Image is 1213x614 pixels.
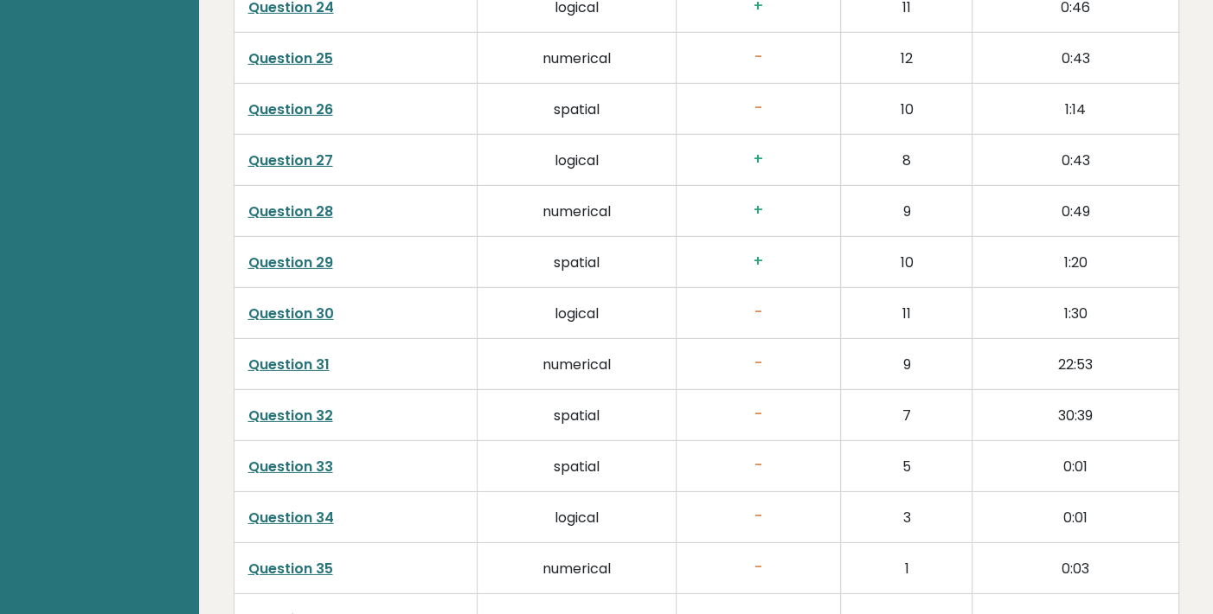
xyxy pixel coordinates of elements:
a: Question 30 [248,304,334,323]
a: Question 32 [248,406,333,425]
td: 12 [841,32,972,83]
td: 0:49 [972,185,1178,236]
a: Question 27 [248,150,333,170]
td: 0:03 [972,542,1178,593]
td: 1:14 [972,83,1178,134]
td: numerical [477,185,676,236]
td: 0:43 [972,32,1178,83]
td: 7 [841,389,972,440]
td: 0:01 [972,491,1178,542]
td: 9 [841,185,972,236]
td: 22:53 [972,338,1178,389]
h3: - [690,304,827,322]
h3: + [690,150,827,169]
td: 5 [841,440,972,491]
a: Question 29 [248,253,333,272]
td: 1 [841,542,972,593]
td: 1:20 [972,236,1178,287]
h3: + [690,253,827,271]
h3: - [690,406,827,424]
h3: - [690,559,827,577]
td: numerical [477,32,676,83]
h3: - [690,99,827,118]
a: Question 26 [248,99,333,119]
td: spatial [477,440,676,491]
h3: - [690,508,827,526]
a: Question 25 [248,48,333,68]
td: 3 [841,491,972,542]
a: Question 35 [248,559,333,579]
td: spatial [477,83,676,134]
td: 30:39 [972,389,1178,440]
td: 8 [841,134,972,185]
h3: + [690,201,827,220]
td: 11 [841,287,972,338]
a: Question 28 [248,201,333,221]
td: 10 [841,83,972,134]
td: logical [477,134,676,185]
a: Question 31 [248,355,330,374]
td: 10 [841,236,972,287]
td: numerical [477,338,676,389]
td: logical [477,491,676,542]
td: logical [477,287,676,338]
td: 9 [841,338,972,389]
td: spatial [477,389,676,440]
a: Question 33 [248,457,333,476]
a: Question 34 [248,508,334,528]
td: 1:30 [972,287,1178,338]
td: spatial [477,236,676,287]
h3: - [690,48,827,67]
td: 0:43 [972,134,1178,185]
h3: - [690,457,827,475]
td: 0:01 [972,440,1178,491]
h3: - [690,355,827,373]
td: numerical [477,542,676,593]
